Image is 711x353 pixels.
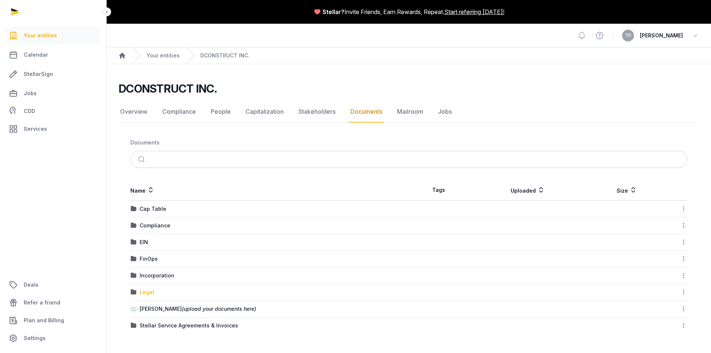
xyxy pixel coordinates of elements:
span: Settings [24,334,46,343]
a: Stakeholders [297,101,337,123]
a: CDD [6,104,100,119]
span: Deals [24,280,39,289]
span: TP [625,33,631,38]
img: folder.svg [131,239,137,245]
a: Overview [118,101,149,123]
span: Services [24,124,47,133]
a: Deals [6,276,100,294]
a: Calendar [6,46,100,64]
div: Stellar Service Agreements & Invoices [140,322,238,329]
a: Refer a friend [6,294,100,312]
div: [PERSON_NAME] [140,305,256,313]
div: Legal [140,289,154,296]
a: Compliance [161,101,197,123]
th: Tags [409,180,469,201]
a: StellarSign [6,65,100,83]
th: Uploaded [469,180,587,201]
a: Services [6,120,100,138]
img: folder.svg [131,323,137,329]
nav: Breadcrumb [130,134,687,151]
th: Size [587,180,667,201]
a: Documents [349,101,384,123]
nav: Tabs [118,101,699,123]
div: Documents [130,139,160,146]
a: People [209,101,232,123]
a: Start referring [DATE]! [444,7,504,16]
div: FinOps [140,255,158,263]
span: Calendar [24,50,48,59]
a: Jobs [437,101,453,123]
span: Jobs [24,89,37,98]
button: Submit [134,151,151,167]
img: folder.svg [131,256,137,262]
h2: DCONSTRUCT INC. [118,82,217,95]
a: DCONSTRUCT INC. [200,52,250,59]
div: EIN [140,239,148,246]
a: Jobs [6,84,100,102]
span: StellarSign [24,70,53,79]
a: Capitalization [244,101,285,123]
button: TP [622,30,634,41]
img: folder.svg [131,206,137,212]
img: folder-upload.svg [131,306,137,312]
img: folder.svg [131,273,137,279]
span: Stellar? [323,7,344,16]
div: Compliance [140,222,170,229]
img: folder.svg [131,289,137,295]
div: Incorporation [140,272,174,279]
span: Plan and Billing [24,316,64,325]
div: Cap Table [140,205,166,213]
a: Plan and Billing [6,312,100,329]
iframe: Chat Widget [578,267,711,353]
span: [PERSON_NAME] [640,31,683,40]
span: CDD [24,107,35,116]
span: (upload your documents here) [182,306,256,312]
span: Refer a friend [24,298,60,307]
img: folder.svg [131,223,137,229]
a: Your entities [6,27,100,44]
nav: Breadcrumb [107,47,711,64]
a: Settings [6,329,100,347]
a: Your entities [147,52,180,59]
span: Your entities [24,31,57,40]
a: Mailroom [395,101,425,123]
th: Name [130,180,409,201]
